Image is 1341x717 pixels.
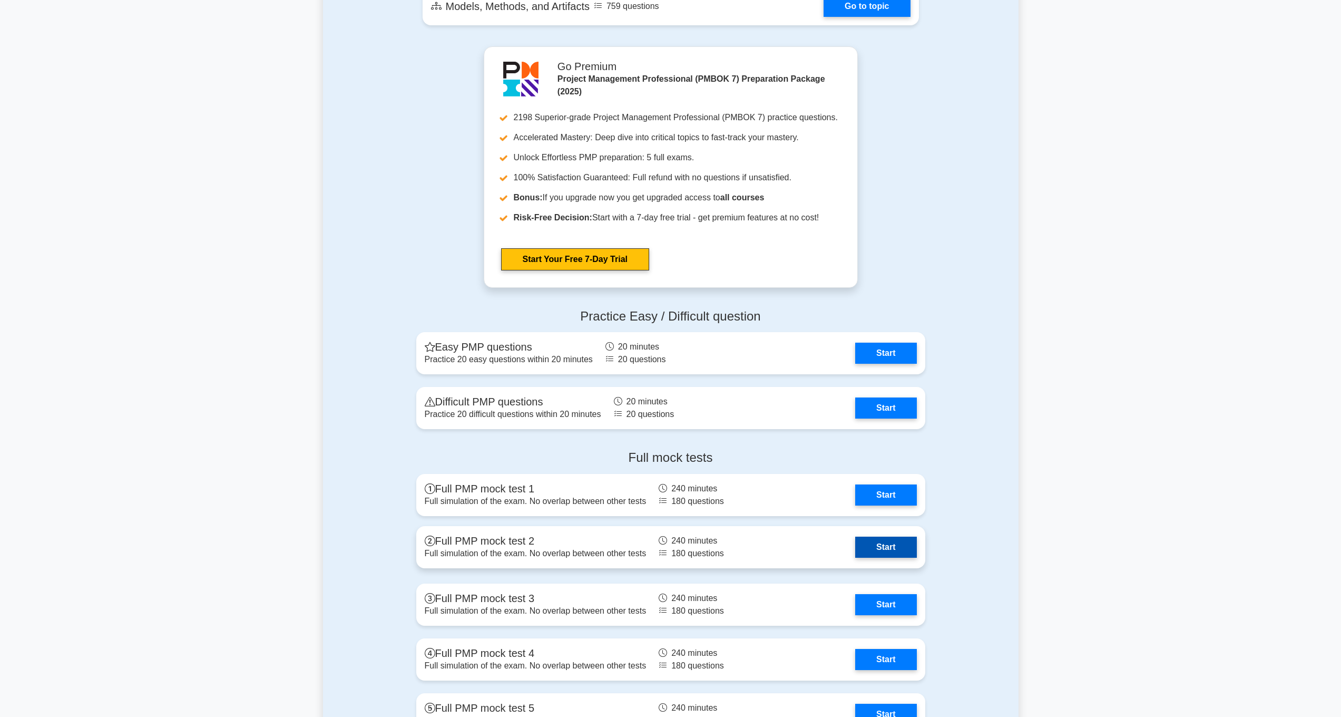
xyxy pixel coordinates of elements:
[416,450,925,466] h4: Full mock tests
[855,594,916,615] a: Start
[855,649,916,670] a: Start
[501,248,649,270] a: Start Your Free 7-Day Trial
[855,485,916,506] a: Start
[855,398,916,419] a: Start
[416,309,925,324] h4: Practice Easy / Difficult question
[855,537,916,558] a: Start
[855,343,916,364] a: Start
